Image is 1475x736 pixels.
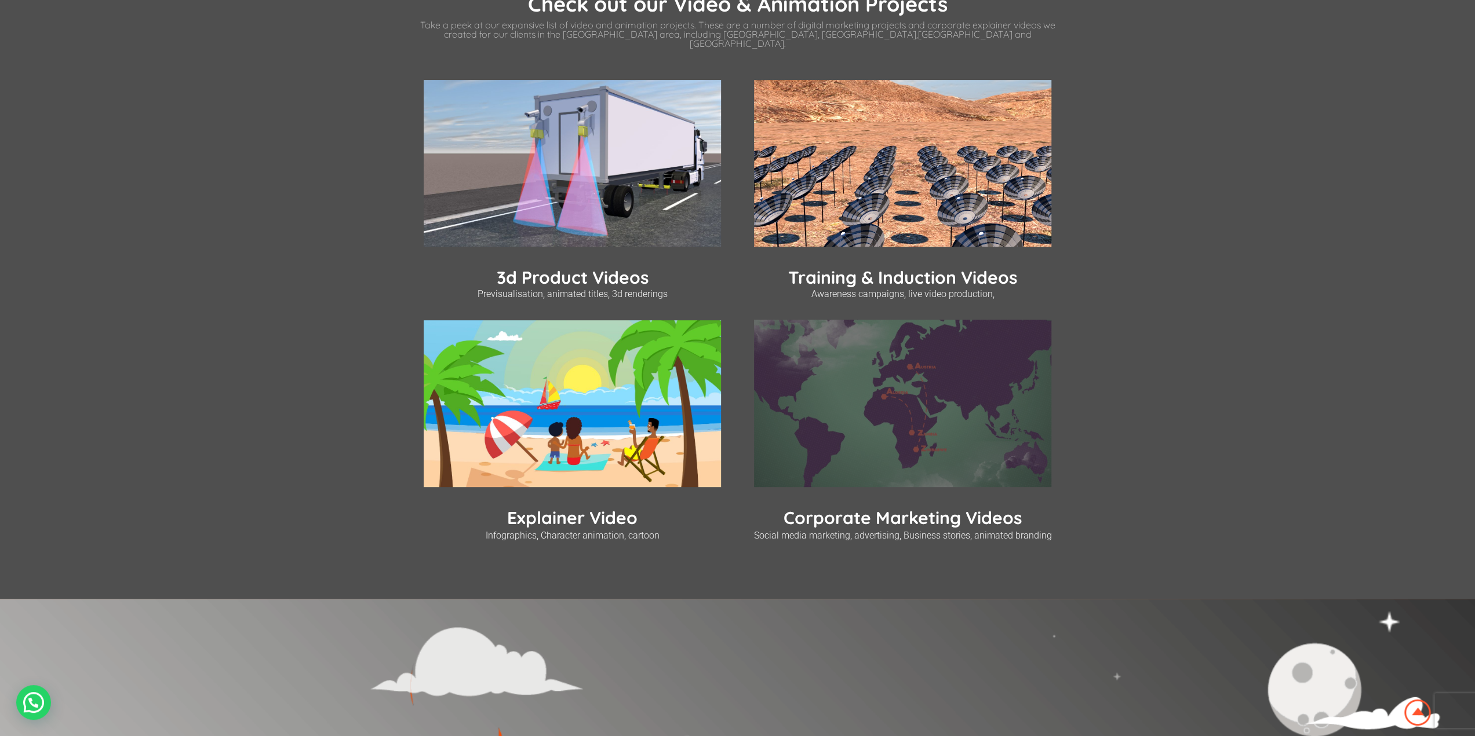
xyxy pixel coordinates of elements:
p: Infographics, Character animation, cartoon [407,530,738,541]
p: Awareness campaigns, live video production, [738,288,1068,299]
img: Vacation zone animated marketing video advert 2d cartoon Character [424,320,721,488]
p: Previsualisation, animated titles, 3d renderings [407,288,738,299]
p: Social media marketing, advertising, Business stories, animated branding [738,530,1068,541]
img: 3d visualisation video of pavement management system [424,80,721,247]
a: 3d Product Videos [497,266,649,288]
a: Explainer Video [507,507,638,529]
a: Corporate Marketing Videos [784,507,1022,529]
img: satellites 3d animation simulation [754,80,1051,247]
p: Take a peek at our expansive list of video and animation projects. These are a number of digital ... [407,20,1068,48]
a: Training & Induction Videos [788,266,1017,288]
img: Animation Studio South Africa [1402,697,1433,728]
img: empty trips infographic origami style 2d animation [754,320,1051,487]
